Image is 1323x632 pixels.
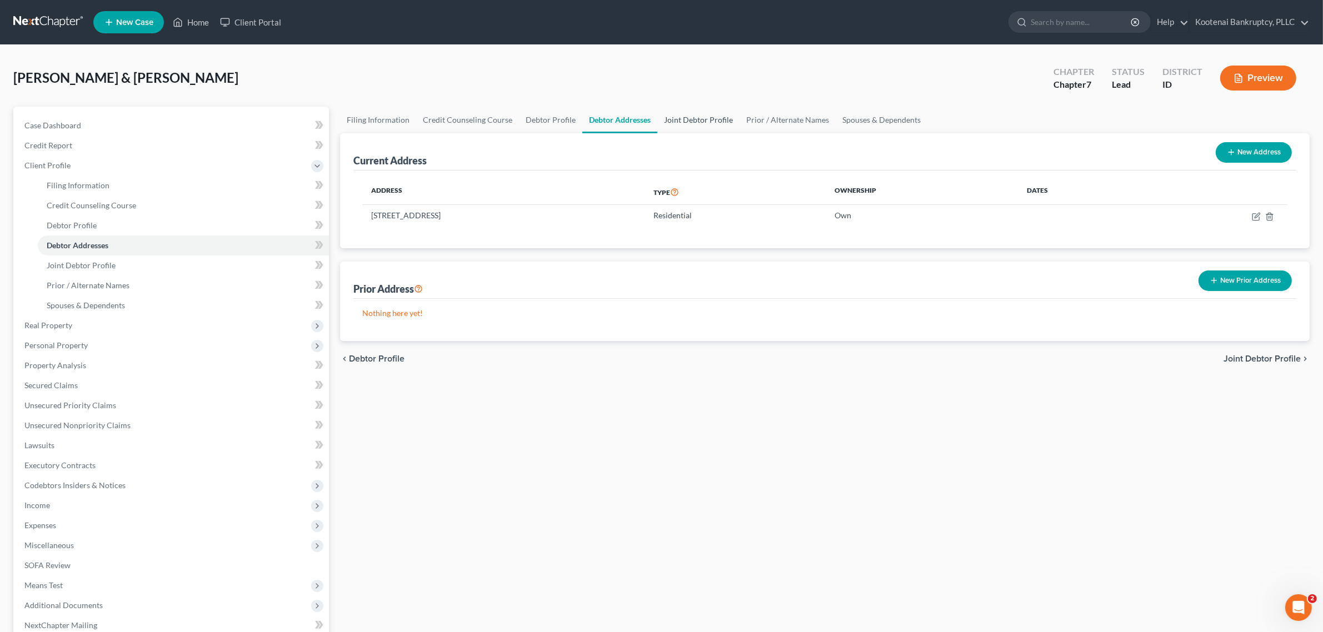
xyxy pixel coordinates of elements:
[24,460,96,470] span: Executory Contracts
[24,340,88,350] span: Personal Property
[24,540,74,550] span: Miscellaneous
[1112,78,1145,91] div: Lead
[16,415,329,435] a: Unsecured Nonpriority Claims
[24,141,72,150] span: Credit Report
[362,308,1287,319] p: Nothing here yet!
[13,69,238,86] span: [PERSON_NAME] & [PERSON_NAME]
[47,240,108,250] span: Debtor Addresses
[353,154,427,167] div: Current Address
[24,440,54,450] span: Lawsuits
[340,354,349,363] i: chevron_left
[1224,354,1301,363] span: Joint Debtor Profile
[1301,354,1310,363] i: chevron_right
[340,354,405,363] button: chevron_left Debtor Profile
[1054,78,1094,91] div: Chapter
[38,295,329,315] a: Spouses & Dependents
[47,200,136,210] span: Credit Counseling Course
[836,107,927,133] a: Spouses & Dependents
[362,205,645,226] td: [STREET_ADDRESS]
[24,580,63,590] span: Means Test
[349,354,405,363] span: Debtor Profile
[38,215,329,235] a: Debtor Profile
[24,500,50,510] span: Income
[1054,66,1094,78] div: Chapter
[24,480,126,490] span: Codebtors Insiders & Notices
[340,107,416,133] a: Filing Information
[1031,12,1132,32] input: Search by name...
[1308,594,1317,603] span: 2
[24,160,71,170] span: Client Profile
[24,400,116,410] span: Unsecured Priority Claims
[1190,12,1309,32] a: Kootenai Bankruptcy, PLLC
[582,107,657,133] a: Debtor Addresses
[826,205,1018,226] td: Own
[47,220,97,230] span: Debtor Profile
[1224,354,1310,363] button: Joint Debtor Profile chevron_right
[1162,78,1202,91] div: ID
[38,195,329,215] a: Credit Counseling Course
[47,300,125,310] span: Spouses & Dependents
[16,395,329,415] a: Unsecured Priority Claims
[1018,179,1144,205] th: Dates
[16,136,329,156] a: Credit Report
[1216,142,1292,163] button: New Address
[1199,270,1292,291] button: New Prior Address
[1112,66,1145,78] div: Status
[519,107,582,133] a: Debtor Profile
[353,282,423,295] div: Prior Address
[416,107,519,133] a: Credit Counseling Course
[24,520,56,530] span: Expenses
[116,18,153,27] span: New Case
[1285,594,1312,621] iframe: Intercom live chat
[24,420,131,430] span: Unsecured Nonpriority Claims
[1151,12,1189,32] a: Help
[24,560,71,570] span: SOFA Review
[16,116,329,136] a: Case Dashboard
[1162,66,1202,78] div: District
[167,12,214,32] a: Home
[16,455,329,475] a: Executory Contracts
[24,620,97,630] span: NextChapter Mailing
[47,180,109,190] span: Filing Information
[1220,66,1296,91] button: Preview
[362,179,645,205] th: Address
[16,435,329,455] a: Lawsuits
[24,380,78,390] span: Secured Claims
[16,355,329,375] a: Property Analysis
[645,179,826,205] th: Type
[24,600,103,610] span: Additional Documents
[16,375,329,395] a: Secured Claims
[38,255,329,275] a: Joint Debtor Profile
[38,175,329,195] a: Filing Information
[740,107,836,133] a: Prior / Alternate Names
[16,555,329,575] a: SOFA Review
[24,360,86,370] span: Property Analysis
[47,280,129,290] span: Prior / Alternate Names
[24,121,81,130] span: Case Dashboard
[47,260,116,270] span: Joint Debtor Profile
[645,205,826,226] td: Residential
[38,235,329,255] a: Debtor Addresses
[24,320,72,330] span: Real Property
[657,107,740,133] a: Joint Debtor Profile
[826,179,1018,205] th: Ownership
[214,12,287,32] a: Client Portal
[38,275,329,295] a: Prior / Alternate Names
[1086,79,1091,89] span: 7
